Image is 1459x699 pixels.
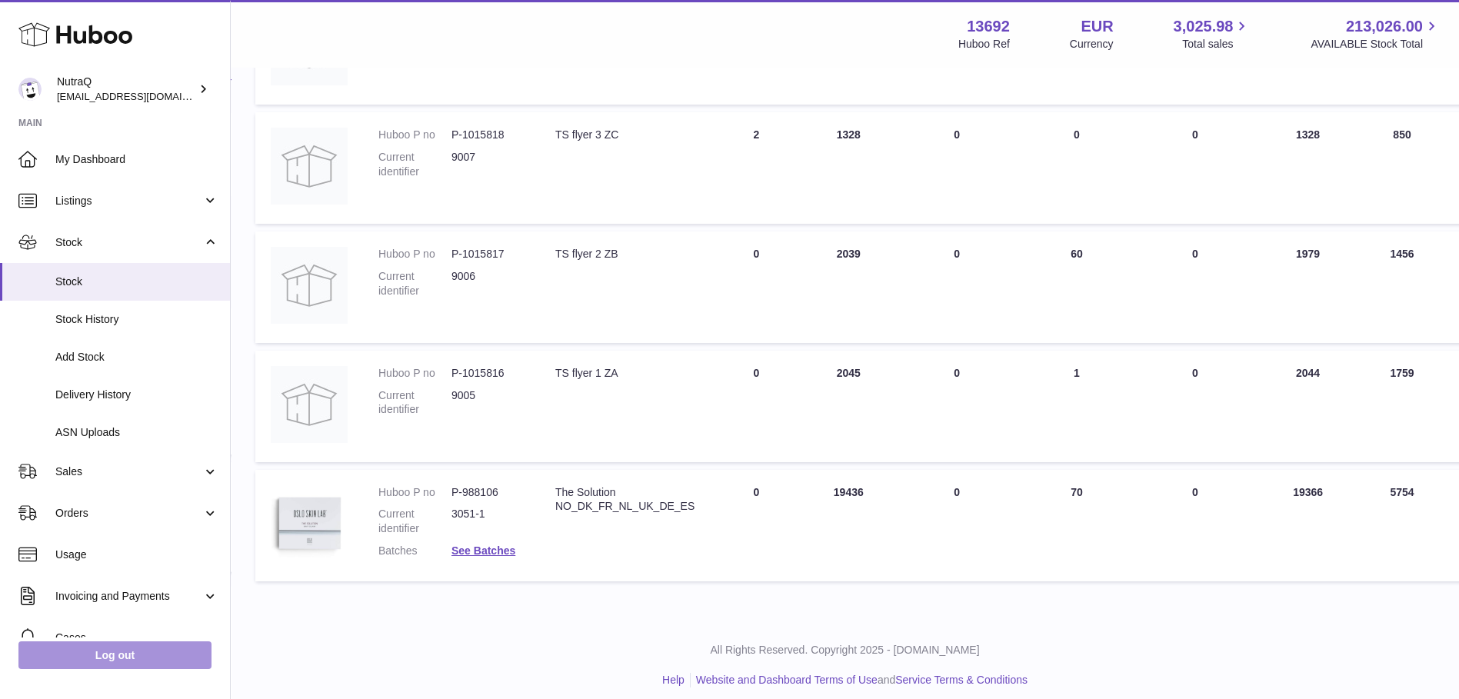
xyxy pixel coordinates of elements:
[55,589,202,604] span: Invoicing and Payments
[555,128,695,142] div: TS flyer 3 ZC
[1070,37,1114,52] div: Currency
[378,150,451,179] dt: Current identifier
[18,78,42,101] img: log@nutraq.com
[1174,16,1251,52] a: 3,025.98 Total sales
[451,269,525,298] dd: 9006
[1192,367,1198,379] span: 0
[710,231,802,343] td: 0
[894,112,1019,224] td: 0
[958,37,1010,52] div: Huboo Ref
[1019,231,1134,343] td: 60
[710,112,802,224] td: 2
[378,544,451,558] dt: Batches
[451,544,515,557] a: See Batches
[1081,16,1113,37] strong: EUR
[55,235,202,250] span: Stock
[55,548,218,562] span: Usage
[555,366,695,381] div: TS flyer 1 ZA
[555,247,695,261] div: TS flyer 2 ZB
[1256,351,1361,462] td: 2044
[451,247,525,261] dd: P-1015817
[271,366,348,443] img: product image
[710,351,802,462] td: 0
[967,16,1010,37] strong: 13692
[55,506,202,521] span: Orders
[57,75,195,104] div: NutraQ
[243,643,1447,657] p: All Rights Reserved. Copyright 2025 - [DOMAIN_NAME]
[1361,112,1444,224] td: 850
[55,275,218,289] span: Stock
[55,350,218,364] span: Add Stock
[55,152,218,167] span: My Dashboard
[802,112,894,224] td: 1328
[271,247,348,324] img: product image
[1192,248,1198,260] span: 0
[1256,112,1361,224] td: 1328
[1174,16,1234,37] span: 3,025.98
[1019,112,1134,224] td: 0
[378,507,451,536] dt: Current identifier
[271,128,348,205] img: product image
[18,641,212,669] a: Log out
[378,485,451,500] dt: Huboo P no
[55,388,218,402] span: Delivery History
[1192,486,1198,498] span: 0
[802,231,894,343] td: 2039
[451,388,525,418] dd: 9005
[1361,231,1444,343] td: 1456
[1019,351,1134,462] td: 1
[378,247,451,261] dt: Huboo P no
[802,470,894,582] td: 19436
[802,351,894,462] td: 2045
[55,194,202,208] span: Listings
[894,351,1019,462] td: 0
[451,150,525,179] dd: 9007
[1361,351,1444,462] td: 1759
[378,128,451,142] dt: Huboo P no
[696,674,878,686] a: Website and Dashboard Terms of Use
[378,366,451,381] dt: Huboo P no
[1256,470,1361,582] td: 19366
[1019,470,1134,582] td: 70
[1256,231,1361,343] td: 1979
[451,128,525,142] dd: P-1015818
[1311,16,1441,52] a: 213,026.00 AVAILABLE Stock Total
[451,366,525,381] dd: P-1015816
[451,485,525,500] dd: P-988106
[895,674,1028,686] a: Service Terms & Conditions
[57,90,226,102] span: [EMAIL_ADDRESS][DOMAIN_NAME]
[710,470,802,582] td: 0
[1182,37,1251,52] span: Total sales
[894,470,1019,582] td: 0
[378,269,451,298] dt: Current identifier
[1346,16,1423,37] span: 213,026.00
[55,464,202,479] span: Sales
[55,631,218,645] span: Cases
[894,231,1019,343] td: 0
[662,674,685,686] a: Help
[55,425,218,440] span: ASN Uploads
[691,673,1028,687] li: and
[378,388,451,418] dt: Current identifier
[271,485,348,562] img: product image
[1361,470,1444,582] td: 5754
[1192,128,1198,141] span: 0
[451,507,525,536] dd: 3051-1
[1311,37,1441,52] span: AVAILABLE Stock Total
[55,312,218,327] span: Stock History
[555,485,695,514] div: The Solution NO_DK_FR_NL_UK_DE_ES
